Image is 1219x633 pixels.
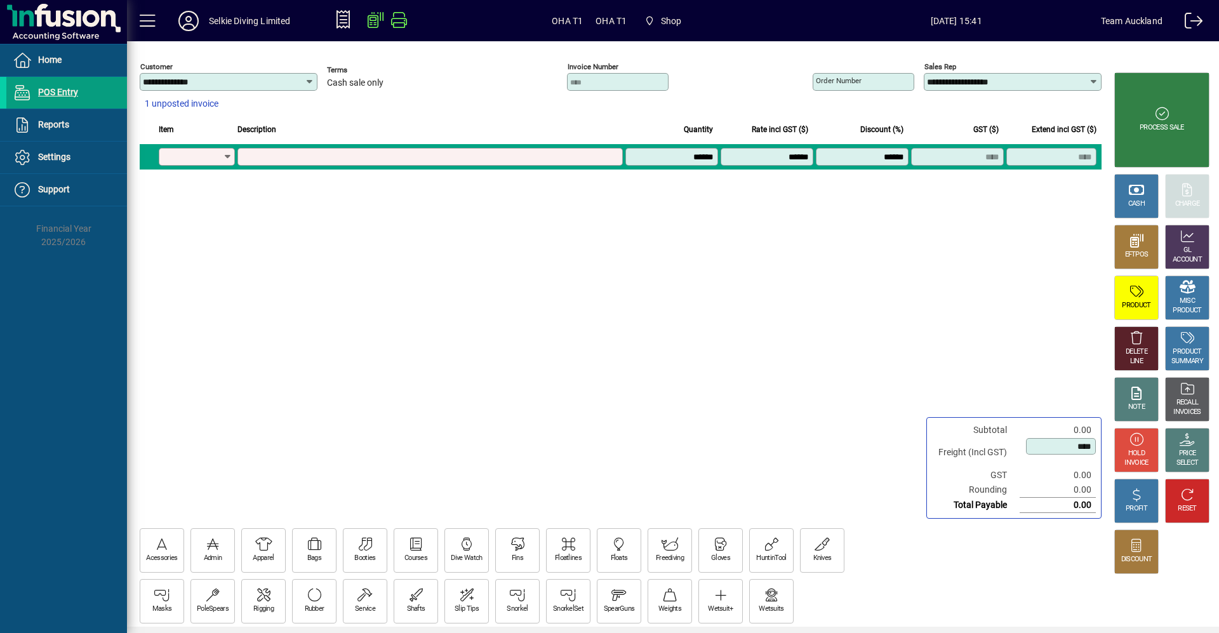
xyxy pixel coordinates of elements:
[604,604,635,614] div: SpearGuns
[407,604,425,614] div: Shafts
[756,554,786,563] div: HuntinTool
[1140,123,1184,133] div: PROCESS SALE
[1130,357,1143,366] div: LINE
[1183,246,1192,255] div: GL
[973,123,999,137] span: GST ($)
[1020,483,1096,498] td: 0.00
[507,604,528,614] div: Snorkel
[932,423,1020,437] td: Subtotal
[752,123,808,137] span: Rate incl GST ($)
[204,554,222,563] div: Admin
[932,498,1020,513] td: Total Payable
[568,62,618,71] mat-label: Invoice number
[1020,423,1096,437] td: 0.00
[1176,398,1199,408] div: RECALL
[451,554,482,563] div: Dive Watch
[1175,199,1200,209] div: CHARGE
[553,604,583,614] div: SnorkelSet
[555,554,582,563] div: Floatlines
[596,11,627,31] span: OHA T1
[512,554,523,563] div: Fins
[209,11,291,31] div: Selkie Diving Limited
[1126,347,1147,357] div: DELETE
[932,468,1020,483] td: GST
[1175,3,1203,44] a: Logout
[813,554,832,563] div: Knives
[140,62,173,71] mat-label: Customer
[1173,408,1201,417] div: INVOICES
[327,66,403,74] span: Terms
[38,55,62,65] span: Home
[6,142,127,173] a: Settings
[658,604,681,614] div: Weights
[1126,504,1147,514] div: PROFIT
[1020,468,1096,483] td: 0.00
[404,554,427,563] div: Courses
[168,10,209,32] button: Profile
[684,123,713,137] span: Quantity
[1128,449,1145,458] div: HOLD
[1179,449,1196,458] div: PRICE
[932,437,1020,468] td: Freight (Incl GST)
[307,554,321,563] div: Bags
[237,123,276,137] span: Description
[355,604,375,614] div: Service
[1128,403,1145,412] div: NOTE
[140,93,223,116] button: 1 unposted invoice
[455,604,479,614] div: Slip Tips
[1173,255,1202,265] div: ACCOUNT
[145,97,218,110] span: 1 unposted invoice
[1122,301,1150,310] div: PRODUCT
[1125,250,1149,260] div: EFTPOS
[38,119,69,130] span: Reports
[860,123,903,137] span: Discount (%)
[708,604,733,614] div: Wetsuit+
[6,174,127,206] a: Support
[6,109,127,141] a: Reports
[38,87,78,97] span: POS Entry
[197,604,229,614] div: PoleSpears
[354,554,375,563] div: Booties
[38,184,70,194] span: Support
[1173,306,1201,316] div: PRODUCT
[1121,555,1152,564] div: DISCOUNT
[1128,199,1145,209] div: CASH
[552,11,583,31] span: OHA T1
[656,554,684,563] div: Freediving
[38,152,70,162] span: Settings
[1101,11,1162,31] div: Team Auckland
[1173,347,1201,357] div: PRODUCT
[639,10,686,32] span: Shop
[253,554,274,563] div: Apparel
[1178,504,1197,514] div: RESET
[305,604,324,614] div: Rubber
[1180,297,1195,306] div: MISC
[1176,458,1199,468] div: SELECT
[924,62,956,71] mat-label: Sales rep
[812,11,1101,31] span: [DATE] 15:41
[152,604,172,614] div: Masks
[6,44,127,76] a: Home
[1032,123,1096,137] span: Extend incl GST ($)
[611,554,628,563] div: Floats
[1124,458,1148,468] div: INVOICE
[253,604,274,614] div: Rigging
[932,483,1020,498] td: Rounding
[146,554,177,563] div: Acessories
[327,78,383,88] span: Cash sale only
[816,76,862,85] mat-label: Order number
[711,554,730,563] div: Gloves
[1020,498,1096,513] td: 0.00
[159,123,174,137] span: Item
[661,11,682,31] span: Shop
[1171,357,1203,366] div: SUMMARY
[759,604,783,614] div: Wetsuits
